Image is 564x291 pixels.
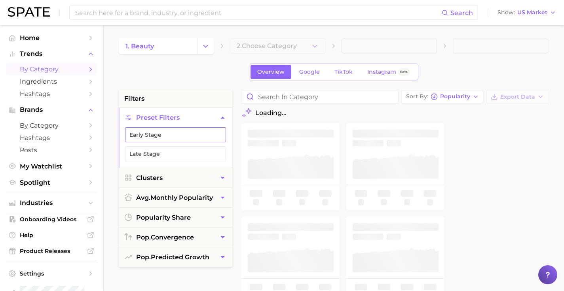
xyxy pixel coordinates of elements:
[136,253,209,261] span: predicted growth
[328,65,359,79] a: TikTok
[440,94,470,99] span: Popularity
[500,94,535,100] span: Export Data
[6,32,97,44] a: Home
[136,234,151,241] abbr: popularity index
[74,6,442,19] input: Search here for a brand, industry, or ingredient
[20,179,83,186] span: Spotlight
[20,122,83,129] span: by Category
[136,234,194,241] span: convergence
[20,34,83,42] span: Home
[257,69,285,75] span: Overview
[119,38,197,54] a: 1. beauty
[125,42,154,50] span: 1. beauty
[136,114,180,121] span: Preset Filters
[136,253,151,261] abbr: popularity index
[230,38,325,54] button: 2.Choose Category
[6,245,97,257] a: Product Releases
[20,78,83,85] span: Ingredients
[6,144,97,156] a: Posts
[241,90,398,103] input: Search in category
[6,104,97,116] button: Brands
[20,50,83,57] span: Trends
[450,9,473,17] span: Search
[6,75,97,88] a: Ingredients
[496,8,558,18] button: ShowUS Market
[406,94,428,99] span: Sort By
[20,247,83,255] span: Product Releases
[119,247,232,267] button: pop.predicted growth
[498,10,515,15] span: Show
[6,119,97,132] a: by Category
[251,65,291,79] a: Overview
[119,228,232,247] button: pop.convergence
[20,90,83,98] span: Hashtags
[6,197,97,209] button: Industries
[400,69,408,75] span: Beta
[402,90,483,103] button: Sort ByPopularity
[136,194,213,201] span: monthly popularity
[136,174,163,182] span: Clusters
[237,42,297,50] span: 2. Choose Category
[6,132,97,144] a: Hashtags
[125,146,226,161] button: Late Stage
[136,194,150,201] abbr: average
[119,208,232,227] button: popularity share
[6,160,97,172] a: My Watchlist
[6,88,97,100] a: Hashtags
[6,229,97,241] a: Help
[8,7,50,17] img: SPATE
[6,48,97,60] button: Trends
[361,65,417,79] a: InstagramBeta
[367,69,396,75] span: Instagram
[197,38,214,54] button: Change Category
[255,109,287,117] span: Loading...
[6,176,97,189] a: Spotlight
[124,94,144,103] span: filters
[20,106,83,113] span: Brands
[292,65,327,79] a: Google
[20,163,83,170] span: My Watchlist
[20,65,83,73] span: by Category
[299,69,320,75] span: Google
[136,214,191,221] span: popularity share
[20,232,83,239] span: Help
[6,63,97,75] a: by Category
[334,69,353,75] span: TikTok
[6,213,97,225] a: Onboarding Videos
[125,127,226,142] button: Early Stage
[20,199,83,207] span: Industries
[20,146,83,154] span: Posts
[119,168,232,188] button: Clusters
[20,270,83,277] span: Settings
[119,188,232,207] button: avg.monthly popularity
[119,108,232,127] button: Preset Filters
[517,10,547,15] span: US Market
[20,216,83,223] span: Onboarding Videos
[486,90,548,103] button: Export Data
[20,134,83,142] span: Hashtags
[6,268,97,280] a: Settings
